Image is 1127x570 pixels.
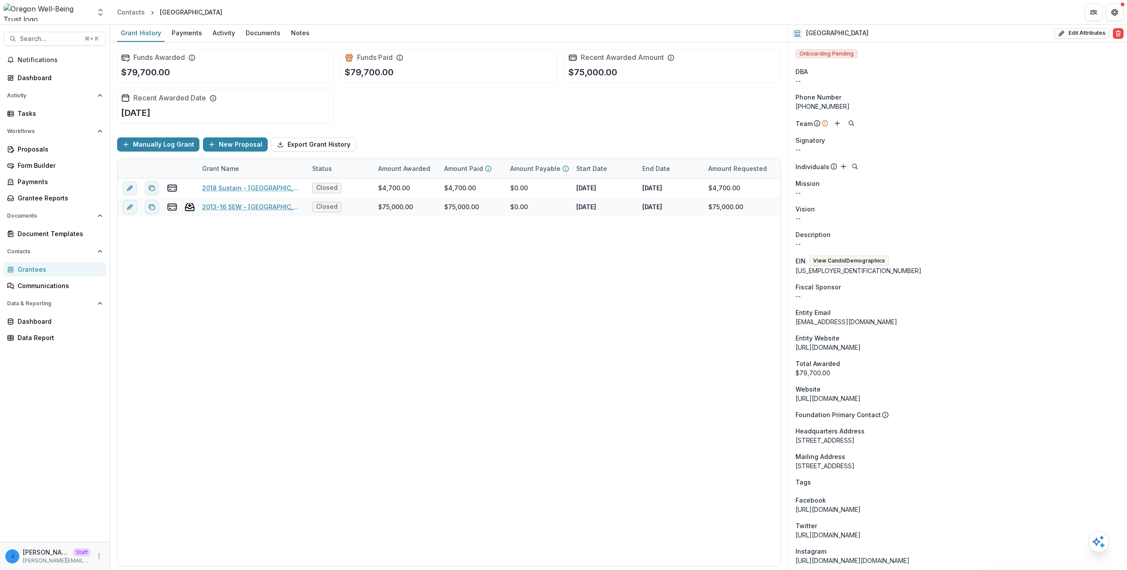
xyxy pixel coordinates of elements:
div: Documents [242,26,284,39]
button: view-payments [167,183,177,193]
h2: Recent Awarded Amount [581,53,664,62]
button: Get Help [1106,4,1123,21]
div: Data Report [18,333,99,342]
span: Mailing Address [796,452,845,461]
button: Manually Log Grant [117,137,199,152]
button: Open Contacts [4,244,106,259]
h2: Recent Awarded Date [133,94,206,102]
p: [DATE] [642,183,662,192]
h2: [GEOGRAPHIC_DATA] [806,30,869,37]
div: [US_EMPLOYER_IDENTIFICATION_NUMBER] [796,266,1120,275]
span: Data & Reporting [7,300,94,307]
span: Tags [796,477,811,487]
div: Status [307,159,373,178]
div: Grantee Reports [18,193,99,203]
div: $75,000.00 [444,202,479,211]
div: Payments [168,26,206,39]
div: -- [796,292,1120,301]
div: [URL][DOMAIN_NAME] [796,530,1120,540]
p: Amount Paid [444,164,483,173]
button: Edit Attributes [1054,28,1109,39]
span: Closed [316,184,338,192]
span: Instagram [796,547,826,556]
a: Proposals [4,142,106,156]
a: Data Report [4,330,106,345]
div: [STREET_ADDRESS] [796,436,1120,445]
button: Delete [1113,28,1123,39]
p: [DATE] [642,202,662,211]
button: More [94,551,104,562]
nav: breadcrumb [114,6,226,19]
div: Tasks [18,109,99,118]
a: Document Templates [4,226,106,241]
div: Amount Requested [703,159,791,178]
div: Dashboard [18,317,99,326]
button: Open entity switcher [94,4,107,21]
div: Grant Name [197,164,244,173]
span: Workflows [7,128,94,134]
button: Open Data & Reporting [4,296,106,311]
button: Open Activity [4,89,106,103]
span: Entity Email [796,308,831,317]
div: Proposals [18,144,99,154]
p: [DATE] [121,106,151,119]
span: Closed [316,203,338,211]
div: [STREET_ADDRESS] [796,461,1120,470]
div: Start Date [571,159,637,178]
button: Duplicate proposal [145,200,159,214]
button: New Proposal [203,137,268,152]
a: Payments [168,25,206,42]
div: Amount Awarded [373,159,439,178]
p: [PERSON_NAME][EMAIL_ADDRESS][DOMAIN_NAME] [23,548,70,557]
div: End Date [637,164,675,173]
div: $0.00 [510,183,528,192]
a: Contacts [114,6,148,19]
div: jonah@trytemelio.com [11,553,14,559]
span: Signatory [796,136,825,145]
div: Status [307,164,337,173]
span: Description [796,230,831,239]
a: Communications [4,278,106,293]
div: Payments [18,177,99,186]
a: Grant History [117,25,165,42]
button: Search [846,118,857,129]
span: Phone Number [796,93,841,102]
button: Export Grant History [271,137,356,152]
span: Activity [7,93,94,99]
div: Grant History [117,26,165,39]
span: Twitter [796,521,817,530]
div: [URL][DOMAIN_NAME] [796,343,1120,352]
button: Duplicate proposal [145,181,159,195]
a: Grantees [4,262,106,277]
p: -- [796,239,1120,248]
a: Dashboard [4,70,106,85]
div: $75,000.00 [708,202,743,211]
div: Amount Awarded [373,164,435,173]
button: Notifications [4,53,106,67]
div: Activity [209,26,239,39]
button: Partners [1085,4,1102,21]
a: [URL][DOMAIN_NAME] [796,395,861,402]
span: Contacts [7,248,94,255]
div: Amount Payable [505,159,571,178]
span: Mission [796,179,820,188]
div: $4,700.00 [444,183,476,192]
a: Dashboard [4,314,106,329]
div: $75,000.00 [378,202,413,211]
a: 2013-16 SEW - [GEOGRAPHIC_DATA] [202,202,302,211]
button: Search [850,161,860,172]
button: edit [123,181,137,195]
div: $0.00 [510,202,528,211]
div: Amount Requested [703,164,772,173]
span: Documents [7,213,94,219]
div: Grantees [18,265,99,274]
p: Team [796,119,813,128]
span: Total Awarded [796,359,840,368]
div: -- [796,145,1120,154]
div: Start Date [571,164,612,173]
h2: Funds Paid [357,53,393,62]
span: Notifications [18,56,103,64]
a: Documents [242,25,284,42]
button: edit [123,200,137,214]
